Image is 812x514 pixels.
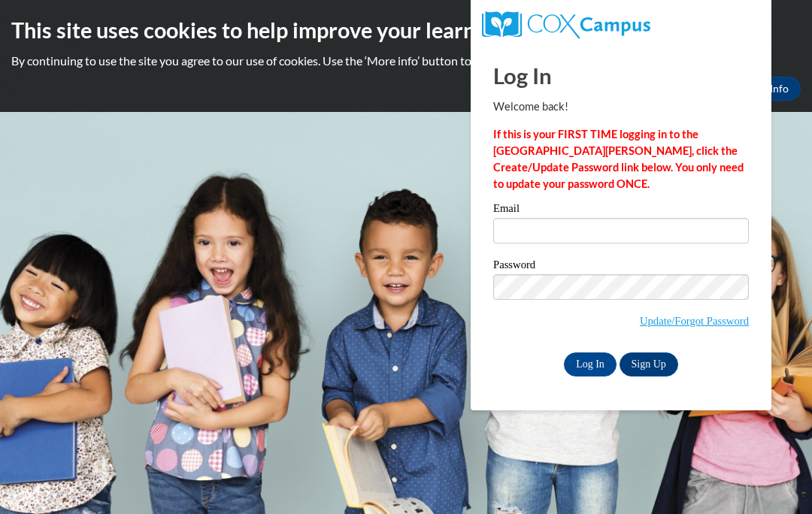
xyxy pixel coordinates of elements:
[482,11,650,38] img: COX Campus
[493,98,749,115] p: Welcome back!
[752,454,800,502] iframe: Button to launch messaging window
[493,259,749,274] label: Password
[11,53,801,69] p: By continuing to use the site you agree to our use of cookies. Use the ‘More info’ button to read...
[11,15,801,45] h2: This site uses cookies to help improve your learning experience.
[493,60,749,91] h1: Log In
[493,203,749,218] label: Email
[640,315,749,327] a: Update/Forgot Password
[493,128,744,190] strong: If this is your FIRST TIME logging in to the [GEOGRAPHIC_DATA][PERSON_NAME], click the Create/Upd...
[620,352,678,376] a: Sign Up
[564,352,617,376] input: Log In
